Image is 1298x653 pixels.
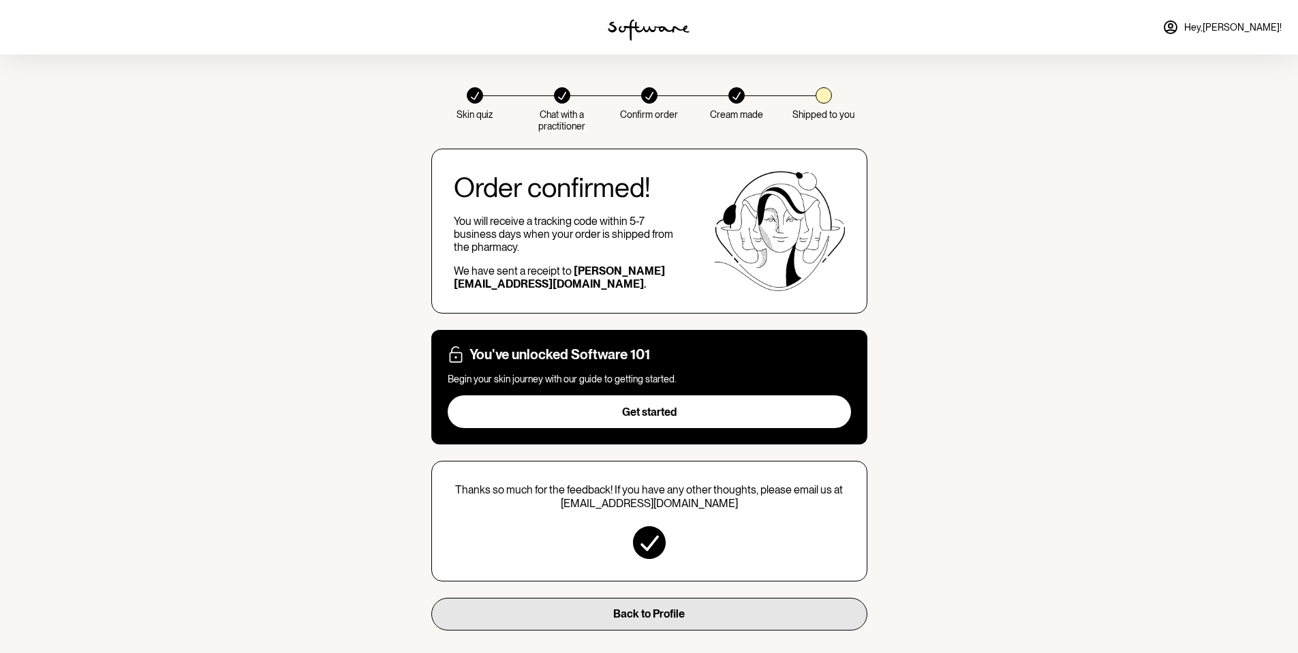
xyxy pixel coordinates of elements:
span: Get started [622,406,677,419]
p: Shipped to you [792,109,854,121]
p: You will receive a tracking code within 5-7 business days when your order is shipped from the pha... [454,215,687,254]
img: software logo [608,19,690,41]
span: Back to Profile [613,607,685,620]
p: We have sent a receipt to [454,264,687,290]
p: Confirm order [620,109,678,121]
h2: Order confirmed! [454,171,687,204]
p: Skin quiz [457,109,493,121]
a: Hey,[PERSON_NAME]! [1154,11,1290,44]
strong: [PERSON_NAME][EMAIL_ADDRESS][DOMAIN_NAME] . [454,264,665,290]
button: Back to Profile [431,598,867,631]
p: Begin your skin journey with our guide to getting started. [448,374,851,385]
p: Chat with a practitioner [519,109,606,132]
span: Hey, [PERSON_NAME] ! [1184,22,1282,33]
img: Software graphic [714,171,845,291]
p: Cream made [710,109,763,121]
p: Thanks so much for the feedback! If you have any other thoughts, please email us at [EMAIL_ADDRES... [454,483,845,509]
button: Get started [448,395,851,428]
h5: You've unlocked Software 101 [469,346,650,363]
